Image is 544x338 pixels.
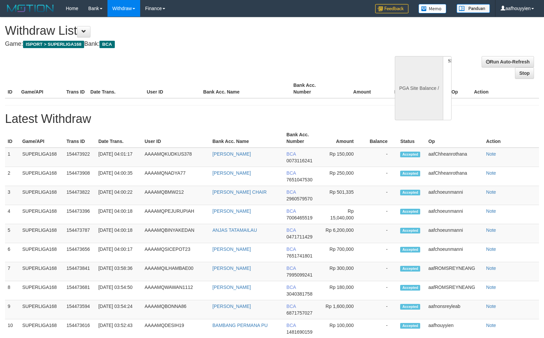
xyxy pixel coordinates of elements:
[5,300,20,319] td: 9
[486,170,496,176] a: Note
[426,205,484,224] td: aafchoeunmanni
[213,189,267,195] a: [PERSON_NAME] CHAIR
[5,24,356,37] h1: Withdraw List
[213,323,268,328] a: BAMBANG PERMANA PU
[284,129,321,148] th: Bank Acc. Number
[20,224,64,243] td: SUPERLIGA168
[286,253,312,259] span: 7651741801
[286,158,312,163] span: 0073116241
[64,243,95,262] td: 154473656
[142,148,210,167] td: AAAAMQKUDKUS378
[364,167,398,186] td: -
[400,228,420,233] span: Accepted
[20,205,64,224] td: SUPERLIGA168
[213,208,251,214] a: [PERSON_NAME]
[64,79,88,98] th: Trans ID
[321,205,363,224] td: Rp 15,040,000
[381,79,422,98] th: Balance
[486,285,496,290] a: Note
[364,129,398,148] th: Balance
[286,304,296,309] span: BCA
[400,304,420,310] span: Accepted
[364,262,398,281] td: -
[20,243,64,262] td: SUPERLIGA168
[486,227,496,233] a: Note
[213,227,257,233] a: ANJAS TATAMAILAU
[486,304,496,309] a: Note
[96,243,142,262] td: [DATE] 04:00:17
[142,205,210,224] td: AAAAMQPEJURUPIAH
[142,281,210,300] td: AAAAMQWAWAN1112
[64,300,95,319] td: 154473594
[144,79,201,98] th: User ID
[5,129,20,148] th: ID
[286,246,296,252] span: BCA
[486,189,496,195] a: Note
[213,170,251,176] a: [PERSON_NAME]
[210,129,284,148] th: Bank Acc. Name
[5,205,20,224] td: 4
[96,262,142,281] td: [DATE] 03:58:36
[484,129,539,148] th: Action
[286,291,312,297] span: 3040381758
[400,190,420,195] span: Accepted
[286,266,296,271] span: BCA
[96,129,142,148] th: Date Trans.
[5,112,539,126] h1: Latest Withdraw
[395,56,443,120] div: PGA Site Balance /
[64,129,95,148] th: Trans ID
[96,281,142,300] td: [DATE] 03:54:50
[291,79,336,98] th: Bank Acc. Number
[426,186,484,205] td: aafchoeunmanni
[5,281,20,300] td: 8
[321,186,363,205] td: Rp 501,335
[321,243,363,262] td: Rp 700,000
[96,205,142,224] td: [DATE] 04:00:18
[426,281,484,300] td: aafROMSREYNEANG
[64,262,95,281] td: 154473841
[213,304,251,309] a: [PERSON_NAME]
[449,79,472,98] th: Op
[426,167,484,186] td: aafChheanrothana
[426,224,484,243] td: aafchoeunmanni
[336,79,381,98] th: Amount
[426,129,484,148] th: Op
[5,41,356,47] h4: Game: Bank:
[213,285,251,290] a: [PERSON_NAME]
[286,189,296,195] span: BCA
[286,272,312,278] span: 7995099241
[64,224,95,243] td: 154473787
[19,79,64,98] th: Game/API
[5,186,20,205] td: 3
[364,205,398,224] td: -
[5,262,20,281] td: 7
[20,129,64,148] th: Game/API
[321,224,363,243] td: Rp 6,200,000
[64,167,95,186] td: 154473908
[213,246,251,252] a: [PERSON_NAME]
[375,4,409,13] img: Feedback.jpg
[364,281,398,300] td: -
[486,266,496,271] a: Note
[286,234,312,239] span: 0471711429
[426,243,484,262] td: aafchoeunmanni
[400,209,420,214] span: Accepted
[142,167,210,186] td: AAAAMQNADYA77
[400,285,420,291] span: Accepted
[96,224,142,243] td: [DATE] 04:00:18
[286,196,312,201] span: 2960579570
[64,281,95,300] td: 154473681
[286,215,312,220] span: 7006465519
[400,171,420,176] span: Accepted
[5,243,20,262] td: 6
[64,205,95,224] td: 154473396
[286,151,296,157] span: BCA
[5,224,20,243] td: 5
[286,227,296,233] span: BCA
[321,129,363,148] th: Amount
[486,151,496,157] a: Note
[5,3,56,13] img: MOTION_logo.png
[457,4,490,13] img: panduan.png
[64,186,95,205] td: 154473822
[321,167,363,186] td: Rp 250,000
